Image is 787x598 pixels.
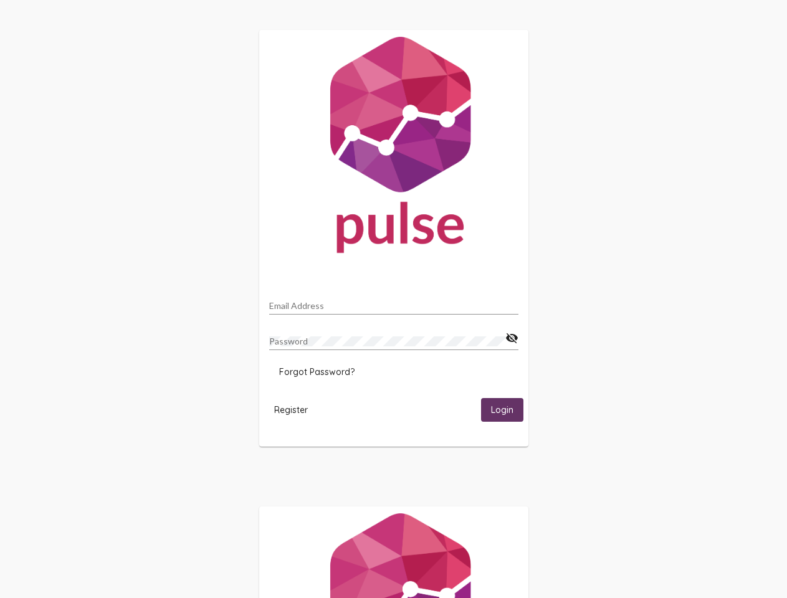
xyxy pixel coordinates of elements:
button: Login [481,398,523,421]
span: Login [491,405,513,416]
mat-icon: visibility_off [505,331,518,346]
span: Register [274,404,308,415]
button: Register [264,398,318,421]
button: Forgot Password? [269,361,365,383]
img: Pulse For Good Logo [259,30,528,265]
span: Forgot Password? [279,366,355,377]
